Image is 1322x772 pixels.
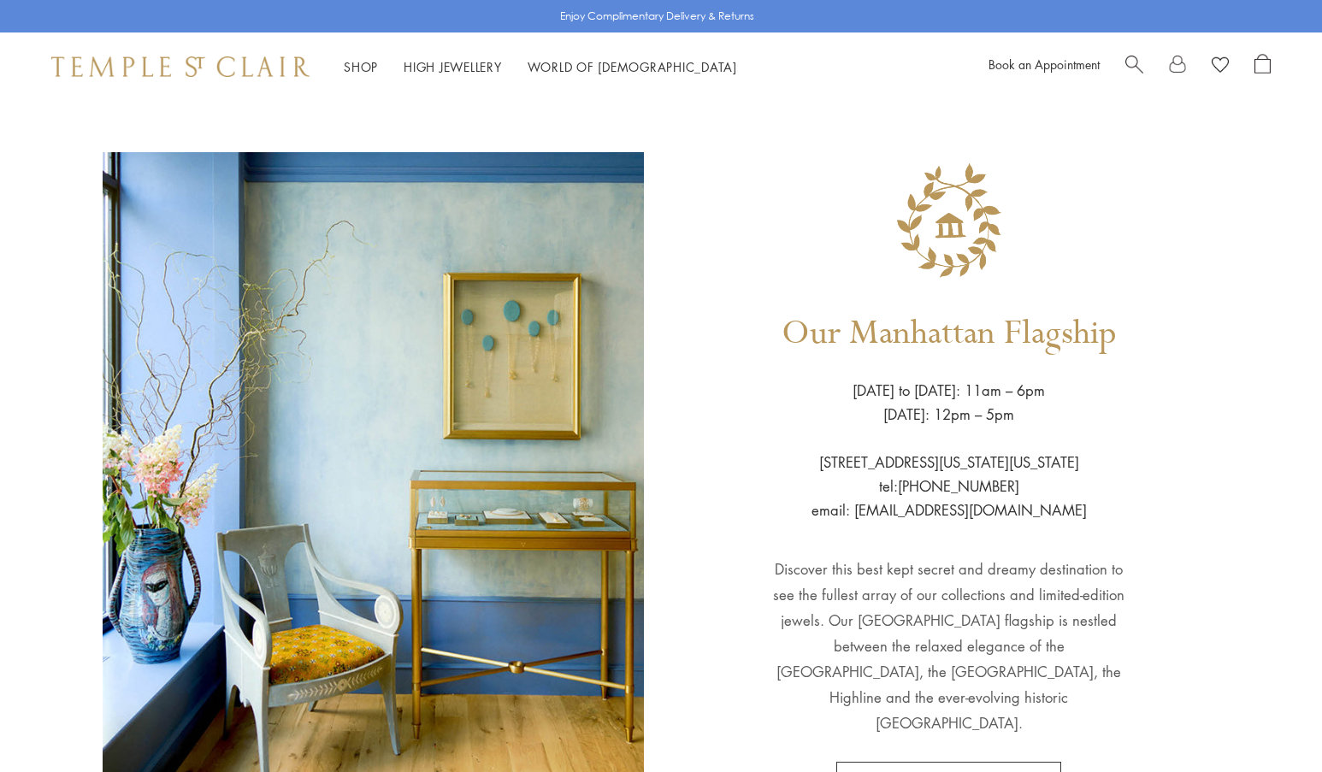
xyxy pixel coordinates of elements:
a: Search [1125,54,1143,80]
p: [STREET_ADDRESS][US_STATE][US_STATE] tel:[PHONE_NUMBER] email: [EMAIL_ADDRESS][DOMAIN_NAME] [811,427,1087,522]
a: Book an Appointment [989,56,1100,73]
p: Discover this best kept secret and dreamy destination to see the fullest array of our collections... [771,522,1126,736]
h1: Our Manhattan Flagship [782,289,1117,379]
p: [DATE] to [DATE]: 11am – 6pm [DATE]: 12pm – 5pm [853,379,1045,427]
img: Temple St. Clair [51,56,310,77]
a: High JewelleryHigh Jewellery [404,58,502,75]
a: Open Shopping Bag [1254,54,1271,80]
nav: Main navigation [344,56,737,78]
iframe: Gorgias live chat messenger [1236,692,1305,755]
a: View Wishlist [1212,54,1229,80]
a: World of [DEMOGRAPHIC_DATA]World of [DEMOGRAPHIC_DATA] [528,58,737,75]
a: ShopShop [344,58,378,75]
p: Enjoy Complimentary Delivery & Returns [560,8,754,25]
